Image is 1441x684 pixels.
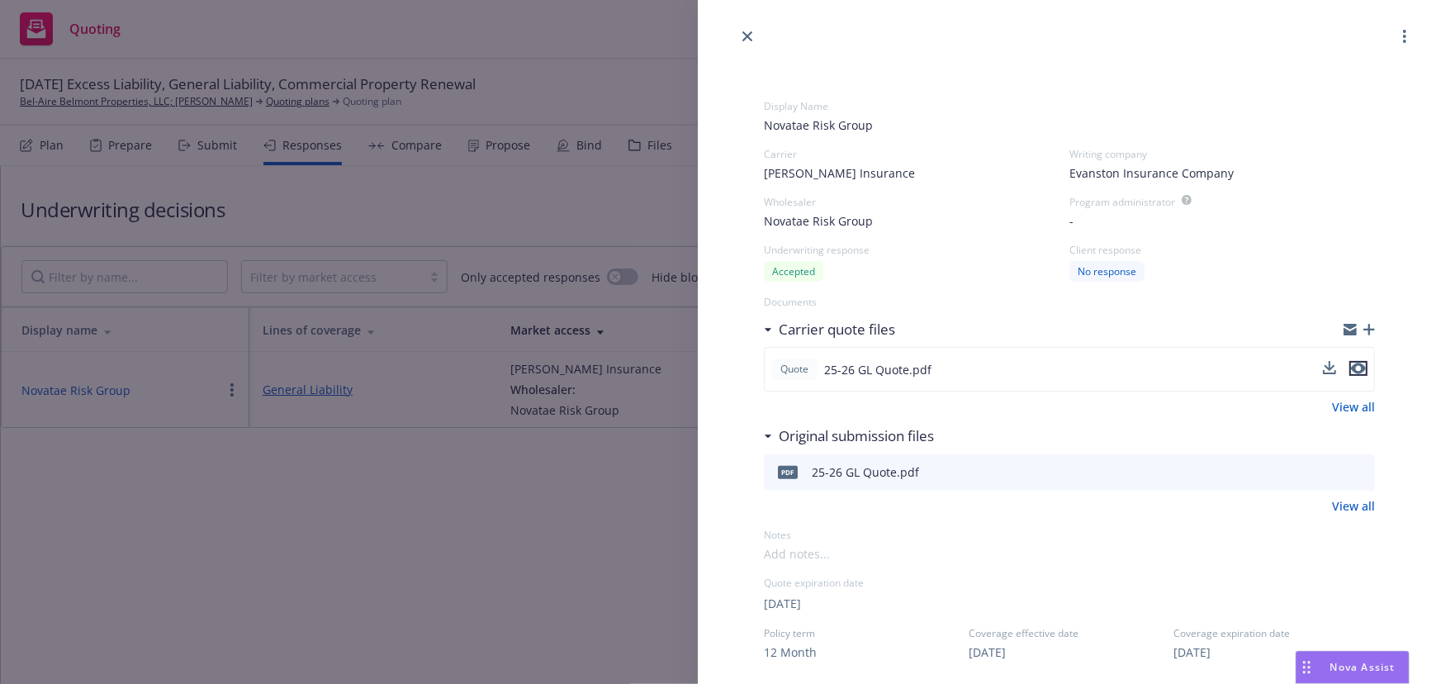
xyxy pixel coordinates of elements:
span: [PERSON_NAME] Insurance [764,164,915,182]
span: Coverage effective date [969,626,1170,640]
div: Client response [1069,243,1375,257]
div: Carrier [764,147,1069,161]
button: download file [1327,463,1340,482]
h3: Carrier quote files [779,319,895,340]
div: Writing company [1069,147,1375,161]
button: download file [1323,361,1336,374]
div: Display Name [764,99,1375,113]
button: [DATE] [969,644,1006,661]
div: Documents [764,295,1375,309]
a: close [737,26,757,46]
div: Drag to move [1296,652,1317,683]
button: [DATE] [1173,644,1211,661]
div: Original submission files [764,425,934,447]
span: Coverage expiration date [1173,626,1375,640]
button: 12 Month [764,644,817,661]
a: View all [1332,497,1375,515]
button: preview file [1353,463,1368,482]
button: preview file [1349,361,1368,376]
h3: Original submission files [779,425,934,447]
button: preview file [1349,359,1368,379]
div: Program administrator [1069,195,1175,209]
span: Novatae Risk Group [764,212,873,230]
span: 25-26 GL Quote.pdf [824,361,931,378]
button: Nova Assist [1296,651,1410,684]
span: - [1069,212,1074,230]
div: Carrier quote files [764,319,895,340]
span: Quote [778,362,811,377]
div: Wholesaler [764,195,1069,209]
span: pdf [778,466,798,478]
a: View all [1332,398,1375,416]
div: 25-26 GL Quote.pdf [812,463,919,481]
span: Nova Assist [1330,660,1396,674]
button: [DATE] [764,595,801,612]
button: download file [1323,359,1336,379]
div: Underwriting response [764,243,1069,257]
div: Notes [764,528,1375,542]
div: No response [1069,261,1145,282]
span: Evanston Insurance Company [1069,164,1234,182]
span: Novatae Risk Group [764,116,1375,134]
div: Accepted [764,261,823,282]
span: Policy term [764,626,965,640]
div: Quote expiration date [764,576,1375,590]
